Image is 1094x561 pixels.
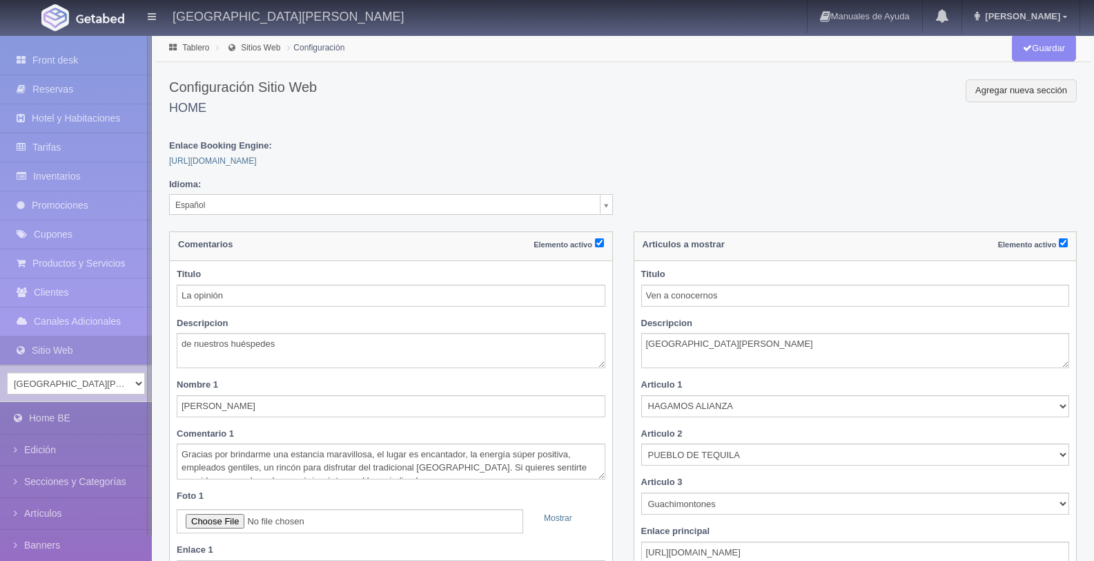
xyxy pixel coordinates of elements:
[641,476,683,489] label: Articulo 3
[169,156,257,166] a: [URL][DOMAIN_NAME]
[641,268,665,281] label: Titulo
[177,379,218,392] label: Nombre 1
[169,140,272,153] label: Enlace Booking Engine:
[1012,35,1076,61] button: Guardar
[643,232,725,256] label: Articulos a mostrar
[177,317,228,330] label: Descripcion
[173,7,404,24] h4: [GEOGRAPHIC_DATA][PERSON_NAME]
[641,525,710,538] label: Enlace principal
[177,428,234,441] label: Comentario 1
[76,13,124,23] img: Getabed
[641,333,1070,368] textarea: [GEOGRAPHIC_DATA][PERSON_NAME]
[641,379,683,392] label: Articulo 1
[182,43,209,53] a: Tablero
[641,317,692,330] label: Descripcion
[241,43,280,53] a: Sitios Web
[169,194,613,215] a: Español
[169,79,1077,95] h3: Configuración Sitio Web
[284,41,348,54] li: Configuración
[1059,238,1068,247] input: Elemento activo
[169,102,1077,115] h4: home
[169,178,201,191] label: Idioma:
[177,444,605,479] textarea: Gracias por brindarme una estancia maravillosa, el lugar es encantador, la energía súper positiva...
[981,11,1060,21] span: [PERSON_NAME]
[966,79,1077,102] a: Agregar nueva sección
[41,4,69,31] img: Getabed
[177,268,201,281] label: Titulo
[544,513,572,523] a: Mostrar
[998,240,1057,249] small: Elemento activo
[641,428,683,441] label: Articulo 2
[534,240,592,249] small: Elemento activo
[178,232,233,256] label: Comentarios
[177,490,204,503] label: Foto 1
[595,238,604,247] input: Elemento activo
[177,333,605,368] textarea: de nuestros huéspedes
[175,195,594,216] span: Español
[177,544,213,557] label: Enlace 1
